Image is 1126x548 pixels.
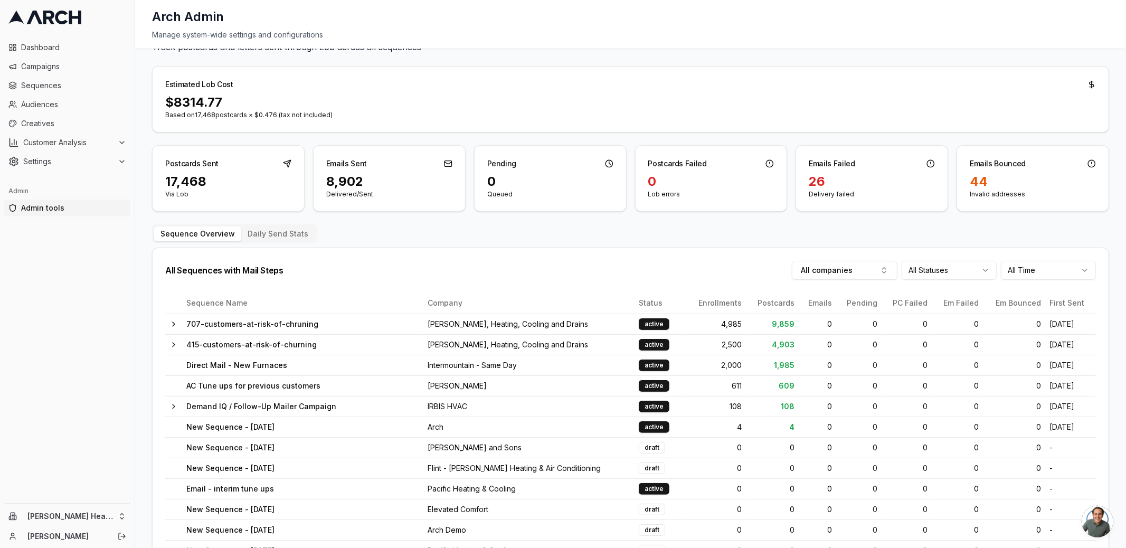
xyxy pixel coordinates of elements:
[182,396,423,417] td: Demand IQ / Follow-Up Mailer Campaign
[4,58,130,75] a: Campaigns
[836,519,882,540] td: 0
[639,524,665,536] div: draft
[115,529,129,544] button: Log out
[882,314,932,334] td: 0
[1082,506,1113,537] div: Open chat
[779,381,794,390] span: 609
[154,226,241,241] button: Sequence Overview
[4,134,130,151] button: Customer Analysis
[836,458,882,478] td: 0
[686,437,746,458] td: 0
[983,334,1046,355] td: 0
[799,355,836,375] td: 0
[799,396,836,417] td: 0
[23,137,113,148] span: Customer Analysis
[932,417,983,437] td: 0
[882,355,932,375] td: 0
[781,402,794,411] span: 108
[639,483,669,495] div: active
[182,292,423,314] th: Sequence Name
[4,508,130,525] button: [PERSON_NAME] Heating & Air Conditioning
[686,375,746,396] td: 611
[932,437,983,458] td: 0
[1046,458,1096,478] td: -
[182,417,423,437] td: New Sequence - [DATE]
[165,158,219,169] div: Postcards Sent
[423,334,635,355] td: [PERSON_NAME], Heating, Cooling and Drains
[4,200,130,216] a: Admin tools
[686,499,746,519] td: 0
[932,314,983,334] td: 0
[182,499,423,519] td: New Sequence - [DATE]
[836,437,882,458] td: 0
[639,462,665,474] div: draft
[983,355,1046,375] td: 0
[932,499,983,519] td: 0
[4,96,130,113] a: Audiences
[326,158,367,169] div: Emails Sent
[932,375,983,396] td: 0
[21,80,126,91] span: Sequences
[326,173,452,190] div: 8,902
[4,77,130,94] a: Sequences
[686,334,746,355] td: 2,500
[932,458,983,478] td: 0
[932,396,983,417] td: 0
[774,361,794,370] span: 1,985
[21,203,126,213] span: Admin tools
[1046,519,1096,540] td: -
[27,512,113,521] span: [PERSON_NAME] Heating & Air Conditioning
[882,292,932,314] th: PC Failed
[165,173,291,190] div: 17,468
[932,355,983,375] td: 0
[882,437,932,458] td: 0
[423,478,635,499] td: Pacific Heating & Cooling
[983,519,1046,540] td: 0
[182,437,423,458] td: New Sequence - [DATE]
[789,422,794,431] span: 4
[983,375,1046,396] td: 0
[1046,478,1096,499] td: -
[746,478,799,499] td: 0
[746,499,799,519] td: 0
[21,118,126,129] span: Creatives
[983,396,1046,417] td: 0
[4,115,130,132] a: Creatives
[1046,292,1096,314] th: First Sent
[1046,417,1096,437] td: [DATE]
[648,158,707,169] div: Postcards Failed
[792,261,897,280] button: All companies
[799,375,836,396] td: 0
[983,478,1046,499] td: 0
[423,437,635,458] td: [PERSON_NAME] and Sons
[970,190,1096,199] p: Invalid addresses
[686,355,746,375] td: 2,000
[799,292,836,314] th: Emails
[423,355,635,375] td: Intermountain - Same Day
[182,478,423,499] td: Email - interim tune ups
[423,458,635,478] td: Flint - [PERSON_NAME] Heating & Air Conditioning
[932,292,983,314] th: Em Failed
[799,334,836,355] td: 0
[686,396,746,417] td: 108
[772,340,794,349] span: 4,903
[4,183,130,200] div: Admin
[799,478,836,499] td: 0
[1046,375,1096,396] td: [DATE]
[165,111,1096,119] p: Based on 17,468 postcards × $0.476 (tax not included)
[882,396,932,417] td: 0
[182,458,423,478] td: New Sequence - [DATE]
[836,375,882,396] td: 0
[686,458,746,478] td: 0
[836,499,882,519] td: 0
[639,421,669,433] div: active
[27,531,106,542] a: [PERSON_NAME]
[1046,437,1096,458] td: -
[639,504,665,515] div: draft
[836,396,882,417] td: 0
[983,417,1046,437] td: 0
[882,478,932,499] td: 0
[809,173,935,190] div: 26
[635,292,686,314] th: Status
[639,380,669,392] div: active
